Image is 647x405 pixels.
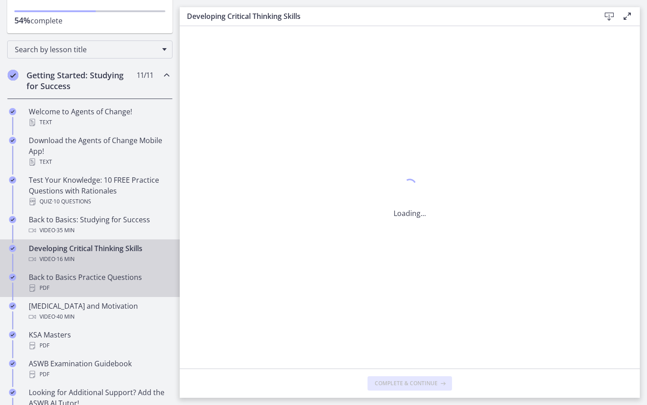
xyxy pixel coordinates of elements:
[9,274,16,281] i: Completed
[52,196,91,207] span: · 10 Questions
[29,283,169,293] div: PDF
[9,216,16,223] i: Completed
[29,135,169,167] div: Download the Agents of Change Mobile App!
[9,137,16,144] i: Completed
[29,369,169,380] div: PDF
[394,176,426,197] div: 1
[137,70,153,81] span: 11 / 11
[9,108,16,115] i: Completed
[29,225,169,236] div: Video
[368,376,452,391] button: Complete & continue
[29,106,169,128] div: Welcome to Agents of Change!
[55,254,75,265] span: · 16 min
[9,389,16,396] i: Completed
[9,360,16,367] i: Completed
[29,243,169,265] div: Developing Critical Thinking Skills
[55,225,75,236] span: · 35 min
[29,175,169,207] div: Test Your Knowledge: 10 FREE Practice Questions with Rationales
[29,214,169,236] div: Back to Basics: Studying for Success
[29,157,169,167] div: Text
[29,340,169,351] div: PDF
[29,358,169,380] div: ASWB Examination Guidebook
[15,45,158,54] span: Search by lesson title
[375,380,438,387] span: Complete & continue
[9,302,16,310] i: Completed
[187,11,586,22] h3: Developing Critical Thinking Skills
[29,196,169,207] div: Quiz
[7,40,173,58] div: Search by lesson title
[29,301,169,322] div: [MEDICAL_DATA] and Motivation
[29,272,169,293] div: Back to Basics Practice Questions
[394,208,426,219] p: Loading...
[29,329,169,351] div: KSA Masters
[27,70,136,91] h2: Getting Started: Studying for Success
[9,331,16,338] i: Completed
[29,311,169,322] div: Video
[14,15,31,26] span: 54%
[8,70,18,81] i: Completed
[55,311,75,322] span: · 40 min
[9,176,16,184] i: Completed
[29,117,169,128] div: Text
[29,254,169,265] div: Video
[9,245,16,252] i: Completed
[14,15,165,26] p: complete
